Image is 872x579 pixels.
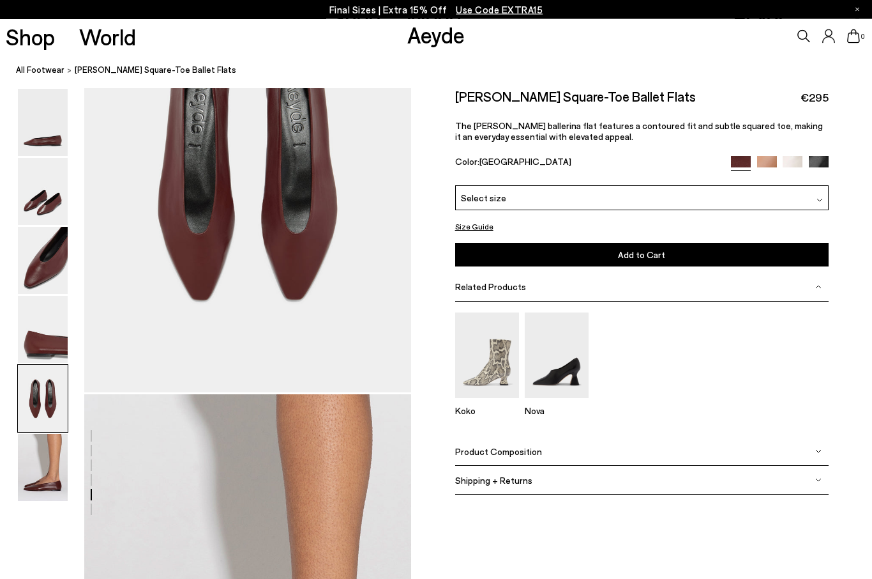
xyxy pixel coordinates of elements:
[860,33,866,40] span: 0
[455,405,519,416] p: Koko
[455,313,519,398] img: Koko Regal Heel Boots
[455,121,823,143] span: The [PERSON_NAME] ballerina flat features a contoured fit and subtle squared toe, making it an ev...
[455,243,829,267] button: Add to Cart
[75,64,236,77] span: [PERSON_NAME] Square-Toe Ballet Flats
[18,89,68,157] img: Betty Square-Toe Ballet Flats - Image 1
[801,90,829,106] span: €295
[815,284,822,291] img: svg%3E
[455,219,493,235] button: Size Guide
[455,89,696,105] h2: [PERSON_NAME] Square-Toe Ballet Flats
[618,250,665,261] span: Add to Cart
[455,475,532,486] span: Shipping + Returns
[18,435,68,502] img: Betty Square-Toe Ballet Flats - Image 6
[16,64,64,77] a: All Footwear
[407,21,465,48] a: Aeyde
[815,477,822,484] img: svg%3E
[525,389,589,416] a: Nova Regal Pumps Nova
[18,297,68,364] img: Betty Square-Toe Ballet Flats - Image 4
[6,26,55,48] a: Shop
[18,228,68,295] img: Betty Square-Toe Ballet Flats - Image 3
[847,29,860,43] a: 0
[455,447,542,458] span: Product Composition
[816,197,823,204] img: svg%3E
[479,157,571,167] span: [GEOGRAPHIC_DATA]
[815,449,822,455] img: svg%3E
[456,4,543,15] span: Navigate to /collections/ss25-final-sizes
[461,192,506,205] span: Select size
[18,366,68,433] img: Betty Square-Toe Ballet Flats - Image 5
[18,158,68,226] img: Betty Square-Toe Ballet Flats - Image 2
[16,54,872,89] nav: breadcrumb
[455,389,519,416] a: Koko Regal Heel Boots Koko
[79,26,136,48] a: World
[525,405,589,416] p: Nova
[455,157,719,171] div: Color:
[525,313,589,398] img: Nova Regal Pumps
[329,2,543,18] p: Final Sizes | Extra 15% Off
[455,282,526,293] span: Related Products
